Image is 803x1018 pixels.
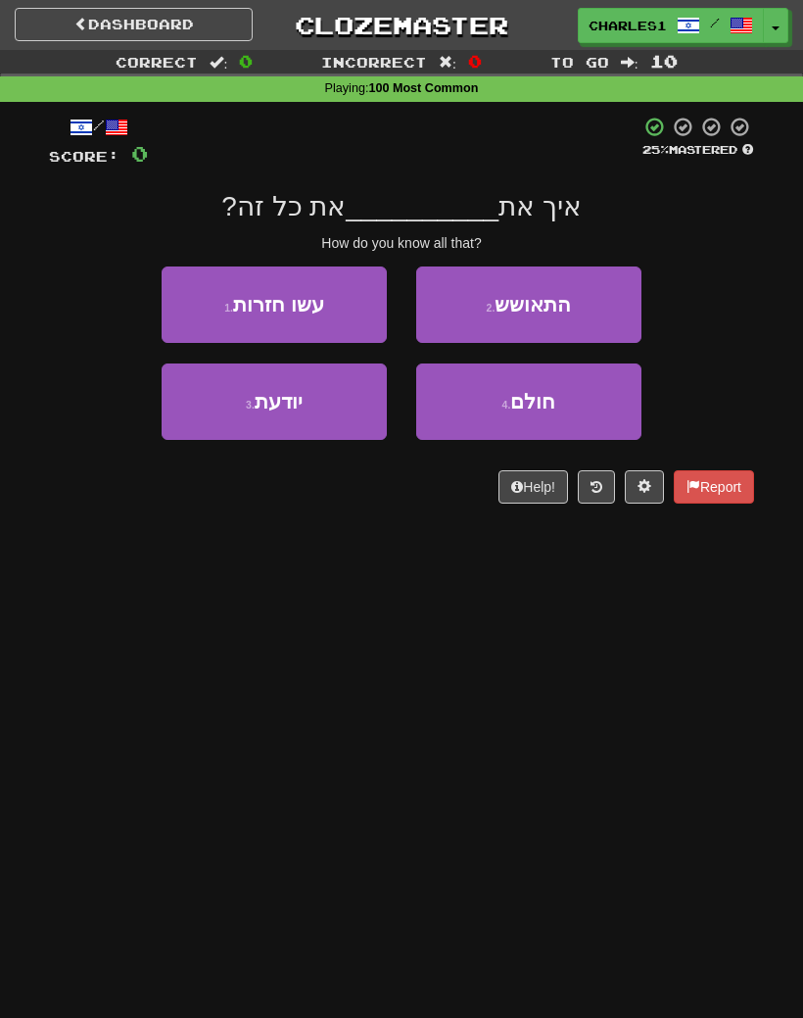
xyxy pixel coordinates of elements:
button: 2.התאושש [416,267,641,343]
span: Incorrect [321,54,427,71]
span: 0 [468,51,482,71]
button: Round history (alt+y) [578,470,615,504]
span: To go [550,54,609,71]
span: יודעת [255,390,303,412]
div: / [49,116,148,140]
button: 4.חולם [416,364,641,440]
div: Mastered [640,142,754,158]
a: Charles1954 / [578,8,764,43]
span: עשו חזרות [233,293,324,315]
span: את כל זה? [221,191,346,221]
div: How do you know all that? [49,233,754,253]
small: 4 . [502,399,511,411]
span: / [710,16,720,29]
strong: 100 Most Common [368,81,478,95]
span: Score: [49,148,119,165]
small: 1 . [224,302,233,314]
span: חולם [510,390,555,412]
a: Dashboard [15,8,253,41]
button: 3.יודעת [162,364,387,440]
button: Report [674,470,754,504]
span: : [439,55,456,69]
span: 0 [239,51,253,71]
a: Clozemaster [282,8,520,42]
button: 1.עשו חזרות [162,267,387,343]
span: 10 [650,51,678,71]
span: התאושש [495,293,571,315]
span: : [210,55,227,69]
button: Help! [498,470,568,504]
span: : [621,55,638,69]
span: Correct [116,54,198,71]
small: 3 . [246,399,255,411]
span: Charles1954 [589,17,667,34]
span: 0 [131,141,148,166]
small: 2 . [487,302,496,314]
span: __________ [346,191,498,221]
span: איך את [498,191,582,221]
span: 25 % [642,143,669,156]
